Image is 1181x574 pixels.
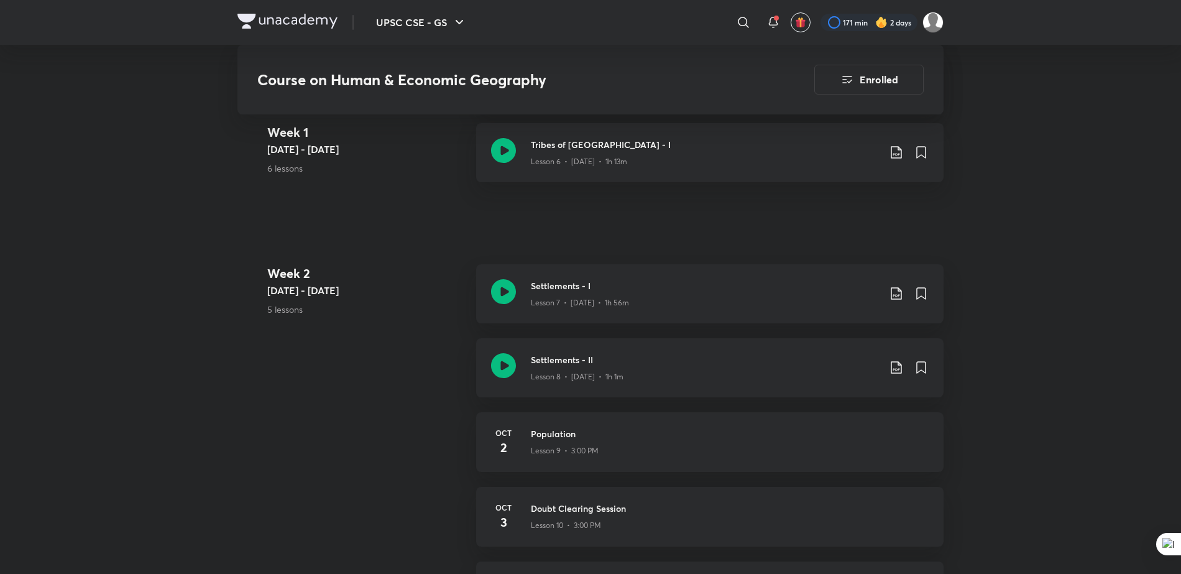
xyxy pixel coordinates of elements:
[531,353,879,366] h3: Settlements - II
[237,14,338,29] img: Company Logo
[476,338,944,412] a: Settlements - IILesson 8 • [DATE] • 1h 1m
[814,65,924,95] button: Enrolled
[476,123,944,197] a: Tribes of [GEOGRAPHIC_DATA] - ILesson 6 • [DATE] • 1h 13m
[369,10,474,35] button: UPSC CSE - GS
[531,138,879,151] h3: Tribes of [GEOGRAPHIC_DATA] - I
[531,520,601,531] p: Lesson 10 • 3:00 PM
[491,513,516,532] h4: 3
[531,279,879,292] h3: Settlements - I
[476,264,944,338] a: Settlements - ILesson 7 • [DATE] • 1h 56m
[531,445,599,456] p: Lesson 9 • 3:00 PM
[491,502,516,513] h6: Oct
[267,162,466,175] p: 6 lessons
[491,427,516,438] h6: Oct
[531,427,929,440] h3: Population
[257,71,744,89] h3: Course on Human & Economic Geography
[237,14,338,32] a: Company Logo
[531,297,629,308] p: Lesson 7 • [DATE] • 1h 56m
[922,12,944,33] img: Ayushi Singh
[531,156,627,167] p: Lesson 6 • [DATE] • 1h 13m
[476,412,944,487] a: Oct2PopulationLesson 9 • 3:00 PM
[267,142,466,157] h5: [DATE] - [DATE]
[267,303,466,316] p: 5 lessons
[491,438,516,457] h4: 2
[875,16,888,29] img: streak
[795,17,806,28] img: avatar
[791,12,811,32] button: avatar
[267,123,466,142] h4: Week 1
[476,487,944,562] a: Oct3Doubt Clearing SessionLesson 10 • 3:00 PM
[531,371,623,382] p: Lesson 8 • [DATE] • 1h 1m
[267,264,466,283] h4: Week 2
[267,283,466,298] h5: [DATE] - [DATE]
[531,502,929,515] h3: Doubt Clearing Session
